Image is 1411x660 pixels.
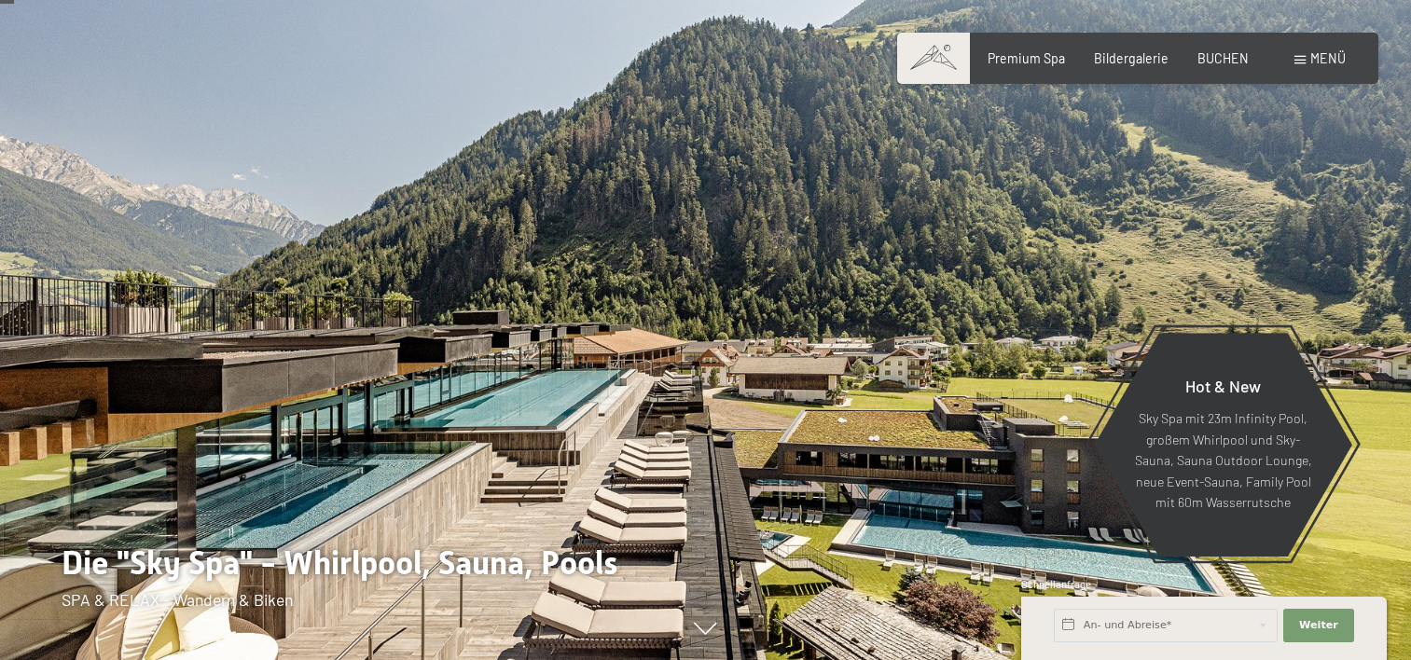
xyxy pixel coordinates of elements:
span: Menü [1310,50,1346,66]
p: Sky Spa mit 23m Infinity Pool, großem Whirlpool und Sky-Sauna, Sauna Outdoor Lounge, neue Event-S... [1134,408,1312,514]
span: Hot & New [1185,376,1261,396]
span: Schnellanfrage [1021,578,1091,590]
a: BUCHEN [1197,50,1249,66]
a: Premium Spa [988,50,1065,66]
a: Hot & New Sky Spa mit 23m Infinity Pool, großem Whirlpool und Sky-Sauna, Sauna Outdoor Lounge, ne... [1093,332,1353,557]
button: Weiter [1283,609,1354,642]
span: Weiter [1299,618,1338,633]
a: Bildergalerie [1094,50,1169,66]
